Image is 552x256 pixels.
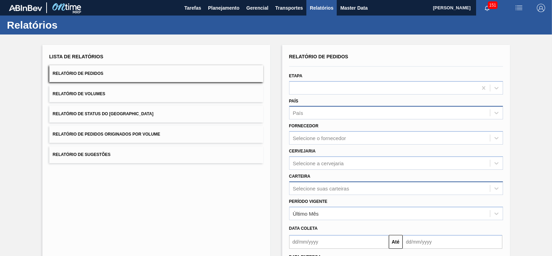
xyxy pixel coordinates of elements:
span: Relatório de Pedidos [289,54,348,59]
span: Master Data [340,4,367,12]
label: Fornecedor [289,124,318,128]
div: Selecione suas carteiras [293,185,349,191]
span: Relatório de Sugestões [53,152,111,157]
img: userActions [515,4,523,12]
button: Relatório de Pedidos Originados por Volume [49,126,263,143]
button: Notificações [476,3,498,13]
span: Relatório de Pedidos [53,71,103,76]
input: dd/mm/yyyy [289,235,389,249]
label: Carteira [289,174,310,179]
span: Transportes [275,4,303,12]
label: Período Vigente [289,199,327,204]
button: Relatório de Status do [GEOGRAPHIC_DATA] [49,106,263,122]
button: Até [389,235,403,249]
div: País [293,110,303,116]
button: Relatório de Pedidos [49,65,263,82]
span: 151 [488,1,497,9]
button: Relatório de Volumes [49,86,263,102]
label: Etapa [289,73,303,78]
span: Gerencial [246,4,268,12]
div: Último Mês [293,210,319,216]
input: dd/mm/yyyy [403,235,502,249]
span: Data coleta [289,226,318,231]
label: Cervejaria [289,149,316,154]
span: Relatórios [310,4,333,12]
div: Selecione o fornecedor [293,135,346,141]
span: Relatório de Status do [GEOGRAPHIC_DATA] [53,111,154,116]
span: Relatório de Pedidos Originados por Volume [53,132,160,137]
img: TNhmsLtSVTkK8tSr43FrP2fwEKptu5GPRR3wAAAABJRU5ErkJggg== [9,5,42,11]
button: Relatório de Sugestões [49,146,263,163]
span: Lista de Relatórios [49,54,103,59]
img: Logout [537,4,545,12]
div: Selecione a cervejaria [293,160,344,166]
span: Tarefas [184,4,201,12]
span: Planejamento [208,4,239,12]
span: Relatório de Volumes [53,91,105,96]
h1: Relatórios [7,21,129,29]
label: País [289,99,298,104]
